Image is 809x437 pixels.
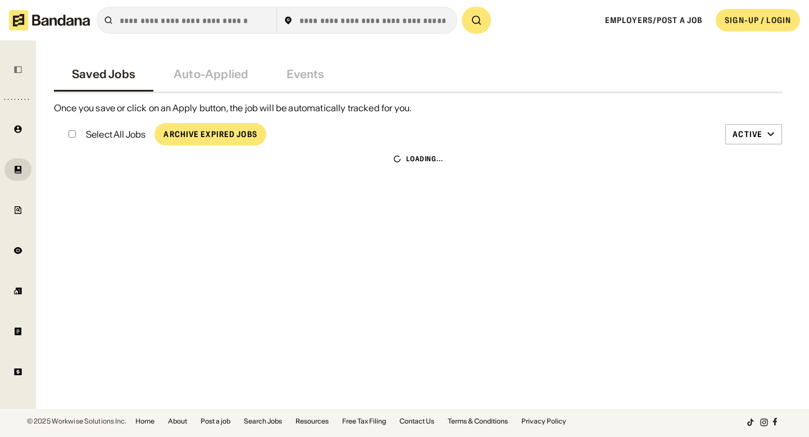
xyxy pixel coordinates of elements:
a: Home [135,418,154,425]
div: © 2025 Workwise Solutions Inc. [27,418,126,425]
div: Once you save or click on an Apply button, the job will be automatically tracked for you. [54,102,782,114]
a: Post a job [201,418,230,425]
a: Resources [296,418,329,425]
div: Archive Expired Jobs [163,130,257,138]
a: Search Jobs [244,418,282,425]
div: Auto-Applied [174,67,248,81]
div: Select All Jobs [86,130,146,139]
div: Active [733,129,762,139]
a: Privacy Policy [521,418,566,425]
a: Terms & Conditions [448,418,508,425]
img: Bandana logotype [9,10,90,30]
a: About [168,418,187,425]
div: Saved Jobs [72,67,135,81]
div: Loading... [406,154,444,163]
div: Events [287,67,324,81]
a: Free Tax Filing [342,418,386,425]
a: Contact Us [399,418,434,425]
a: Employers/Post a job [605,15,702,25]
div: SIGN-UP / LOGIN [725,15,791,25]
